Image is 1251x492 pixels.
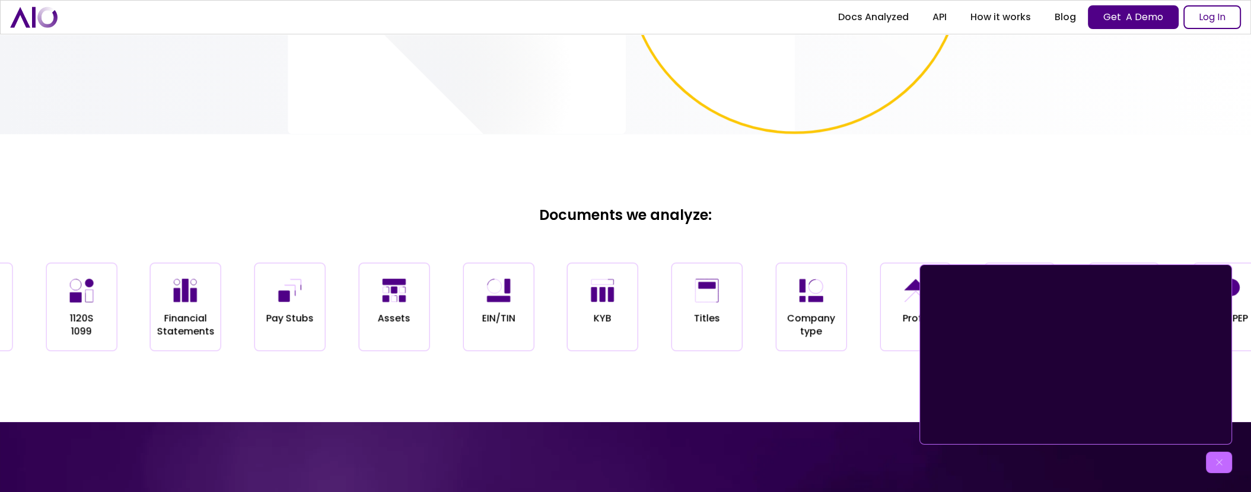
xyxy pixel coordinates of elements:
a: home [10,7,58,27]
p: Financial Statements [157,312,214,338]
a: API [921,7,959,28]
a: Log In [1183,5,1241,29]
p: Company type [785,312,836,338]
a: Blog [1043,7,1088,28]
p: EIN/TIN [482,312,515,325]
p: KYB [594,312,612,325]
p: 1120S 1099 [69,312,93,338]
a: Docs Analyzed [826,7,921,28]
p: Assets [378,312,410,325]
p: Pay Stubs [266,312,314,325]
a: Get A Demo [1088,5,1179,29]
p: Profit [903,312,928,325]
p: Titles [694,312,720,325]
a: How it works [959,7,1043,28]
iframe: AIO - powering financial decision making [925,270,1227,439]
p: AML/PEP [1208,312,1247,325]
